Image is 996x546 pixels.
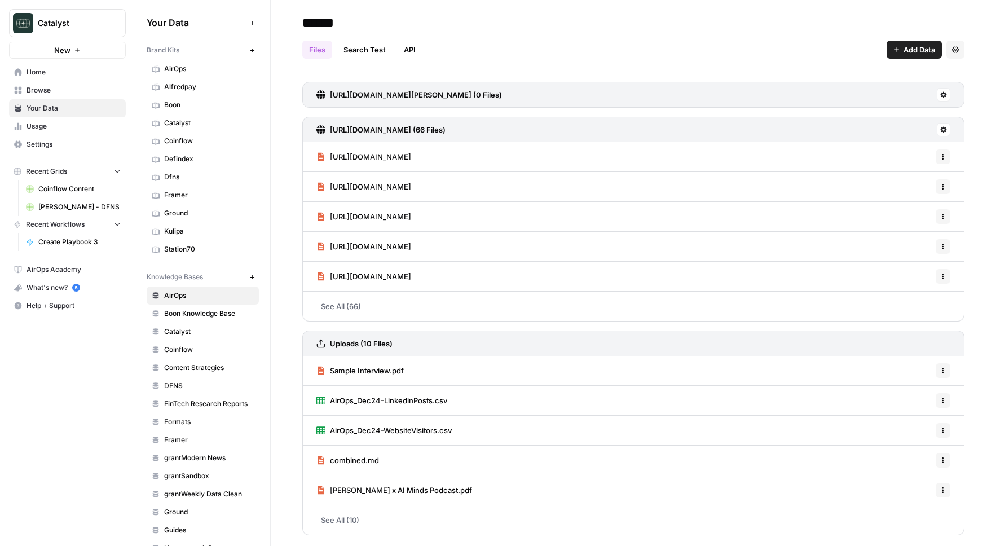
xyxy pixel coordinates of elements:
a: [URL][DOMAIN_NAME] [316,172,411,201]
a: [PERSON_NAME] x AI Minds Podcast.pdf [316,475,472,505]
span: Brand Kits [147,45,179,55]
span: New [54,45,70,56]
span: Sample Interview.pdf [330,365,404,376]
button: Recent Workflows [9,216,126,233]
a: Catalyst [147,114,259,132]
span: Browse [27,85,121,95]
a: grantModern News [147,449,259,467]
span: Home [27,67,121,77]
span: Settings [27,139,121,149]
span: Usage [27,121,121,131]
span: Guides [164,525,254,535]
a: grantWeekly Data Clean [147,485,259,503]
span: grantWeekly Data Clean [164,489,254,499]
span: Content Strategies [164,363,254,373]
span: Add Data [904,44,935,55]
button: What's new? 5 [9,279,126,297]
a: Formats [147,413,259,431]
a: AirOps [147,60,259,78]
span: [URL][DOMAIN_NAME] [330,181,411,192]
a: See All (66) [302,292,964,321]
span: AirOps [164,290,254,301]
h3: Uploads (10 Files) [330,338,393,349]
span: Boon [164,100,254,110]
span: grantModern News [164,453,254,463]
a: [URL][DOMAIN_NAME][PERSON_NAME] (0 Files) [316,82,502,107]
a: Coinflow [147,132,259,150]
span: Station70 [164,244,254,254]
a: Coinflow [147,341,259,359]
span: Kulipa [164,226,254,236]
span: Coinflow Content [38,184,121,194]
a: Framer [147,186,259,204]
a: AirOps Academy [9,261,126,279]
span: Your Data [147,16,245,29]
span: Ground [164,208,254,218]
span: Dfns [164,172,254,182]
span: [URL][DOMAIN_NAME] [330,271,411,282]
h3: [URL][DOMAIN_NAME] (66 Files) [330,124,446,135]
text: 5 [74,285,77,290]
a: AirOps_Dec24-LinkedinPosts.csv [316,386,447,415]
a: AirOps_Dec24-WebsiteVisitors.csv [316,416,452,445]
a: Alfredpay [147,78,259,96]
a: Boon Knowledge Base [147,305,259,323]
span: Catalyst [164,118,254,128]
span: Defindex [164,154,254,164]
span: Knowledge Bases [147,272,203,282]
span: Alfredpay [164,82,254,92]
a: Files [302,41,332,59]
a: Uploads (10 Files) [316,331,393,356]
span: AirOps_Dec24-LinkedinPosts.csv [330,395,447,406]
div: What's new? [10,279,125,296]
a: Coinflow Content [21,180,126,198]
span: Recent Workflows [26,219,85,230]
a: Kulipa [147,222,259,240]
a: Settings [9,135,126,153]
a: Boon [147,96,259,114]
button: New [9,42,126,59]
span: Catalyst [38,17,106,29]
a: Defindex [147,150,259,168]
span: Recent Grids [26,166,67,177]
a: Catalyst [147,323,259,341]
span: Help + Support [27,301,121,311]
span: [PERSON_NAME] x AI Minds Podcast.pdf [330,485,472,496]
h3: [URL][DOMAIN_NAME][PERSON_NAME] (0 Files) [330,89,502,100]
a: FinTech Research Reports [147,395,259,413]
a: [PERSON_NAME] - DFNS [21,198,126,216]
span: Coinflow [164,136,254,146]
span: AirOps Academy [27,265,121,275]
a: [URL][DOMAIN_NAME] (66 Files) [316,117,446,142]
a: grantSandbox [147,467,259,485]
a: Home [9,63,126,81]
button: Help + Support [9,297,126,315]
span: DFNS [164,381,254,391]
span: [URL][DOMAIN_NAME] [330,151,411,162]
a: Browse [9,81,126,99]
a: Station70 [147,240,259,258]
span: Your Data [27,103,121,113]
a: Search Test [337,41,393,59]
a: Usage [9,117,126,135]
span: Ground [164,507,254,517]
span: combined.md [330,455,379,466]
span: AirOps_Dec24-WebsiteVisitors.csv [330,425,452,436]
span: Create Playbook 3 [38,237,121,247]
span: Framer [164,190,254,200]
a: Create Playbook 3 [21,233,126,251]
a: [URL][DOMAIN_NAME] [316,232,411,261]
a: combined.md [316,446,379,475]
button: Add Data [887,41,942,59]
a: Sample Interview.pdf [316,356,404,385]
span: Catalyst [164,327,254,337]
span: grantSandbox [164,471,254,481]
span: Boon Knowledge Base [164,309,254,319]
img: Catalyst Logo [13,13,33,33]
a: See All (10) [302,505,964,535]
a: DFNS [147,377,259,395]
a: Ground [147,503,259,521]
a: Content Strategies [147,359,259,377]
a: Ground [147,204,259,222]
span: AirOps [164,64,254,74]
